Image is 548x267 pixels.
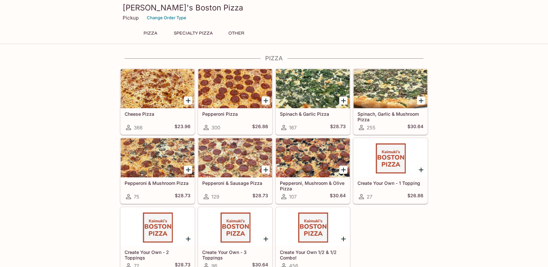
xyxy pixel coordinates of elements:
a: Create Your Own - 1 Topping27$26.86 [353,138,428,204]
h5: Create Your Own 1/2 & 1/2 Combo! [280,249,346,260]
button: Other [221,29,251,38]
h5: Create Your Own - 3 Toppings [202,249,268,260]
span: 167 [289,125,297,131]
button: Add Pepperoni & Mushroom Pizza [184,166,192,174]
span: 27 [367,194,372,200]
button: Add Cheese Pizza [184,96,192,105]
h5: Pepperoni, Mushroom & Olive Pizza [280,180,346,191]
button: Add Create Your Own - 1 Topping [417,166,425,174]
div: Spinach, Garlic & Mushroom Pizza [354,69,427,108]
div: Create Your Own - 1 Topping [354,138,427,177]
span: 129 [211,194,219,200]
button: Add Pepperoni & Sausage Pizza [262,166,270,174]
button: Add Pepperoni, Mushroom & Olive Pizza [339,166,347,174]
button: Add Spinach, Garlic & Mushroom Pizza [417,96,425,105]
h5: $28.73 [252,193,268,200]
h5: Pepperoni & Sausage Pizza [202,180,268,186]
button: Add Create Your Own 1/2 & 1/2 Combo! [339,235,347,243]
h3: [PERSON_NAME]'s Boston Pizza [123,3,425,13]
a: Spinach & Garlic Pizza167$28.73 [276,69,350,135]
a: Pepperoni Pizza300$26.86 [198,69,272,135]
div: Create Your Own - 3 Toppings [198,207,272,246]
h5: $26.86 [407,193,423,200]
div: Pepperoni & Sausage Pizza [198,138,272,177]
div: Create Your Own - 2 Toppings [121,207,194,246]
span: 255 [367,125,375,131]
h5: Cheese Pizza [125,111,190,117]
p: Pickup [123,15,139,21]
a: Spinach, Garlic & Mushroom Pizza255$30.64 [353,69,428,135]
button: Pizza [136,29,165,38]
h4: Pizza [120,55,428,62]
h5: $30.64 [330,193,346,200]
button: Add Create Your Own - 2 Toppings [184,235,192,243]
h5: $28.73 [175,193,190,200]
a: Pepperoni, Mushroom & Olive Pizza107$30.64 [276,138,350,204]
span: 366 [134,125,143,131]
a: Pepperoni & Sausage Pizza129$28.73 [198,138,272,204]
div: Cheese Pizza [121,69,194,108]
h5: Create Your Own - 1 Topping [358,180,423,186]
h5: Spinach, Garlic & Mushroom Pizza [358,111,423,122]
h5: Create Your Own - 2 Toppings [125,249,190,260]
div: Pepperoni & Mushroom Pizza [121,138,194,177]
button: Change Order Type [144,13,189,23]
h5: $23.96 [175,124,190,131]
h5: $28.73 [330,124,346,131]
h5: Pepperoni & Mushroom Pizza [125,180,190,186]
a: Cheese Pizza366$23.96 [120,69,195,135]
button: Add Create Your Own - 3 Toppings [262,235,270,243]
button: Add Spinach & Garlic Pizza [339,96,347,105]
h5: $26.86 [252,124,268,131]
span: 75 [134,194,139,200]
div: Spinach & Garlic Pizza [276,69,350,108]
div: Pepperoni Pizza [198,69,272,108]
button: Add Pepperoni Pizza [262,96,270,105]
div: Create Your Own 1/2 & 1/2 Combo! [276,207,350,246]
div: Pepperoni, Mushroom & Olive Pizza [276,138,350,177]
a: Pepperoni & Mushroom Pizza75$28.73 [120,138,195,204]
h5: Pepperoni Pizza [202,111,268,117]
button: Specialty Pizza [170,29,216,38]
span: 107 [289,194,297,200]
h5: $30.64 [407,124,423,131]
span: 300 [211,125,220,131]
h5: Spinach & Garlic Pizza [280,111,346,117]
